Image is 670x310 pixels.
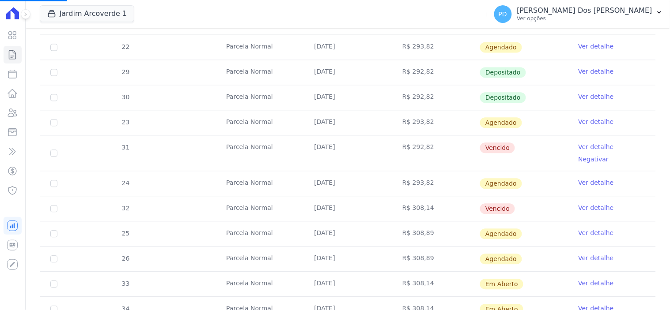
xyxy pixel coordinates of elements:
[579,67,614,76] a: Ver detalhe
[121,179,130,187] span: 24
[50,280,57,288] input: default
[392,85,480,110] td: R$ 292,82
[517,6,652,15] p: [PERSON_NAME] Dos [PERSON_NAME]
[480,42,522,52] span: Agendado
[216,135,303,171] td: Parcela Normal
[50,149,57,157] input: default
[216,60,303,85] td: Parcela Normal
[50,205,57,212] input: default
[579,254,614,262] a: Ver detalhe
[216,35,303,60] td: Parcela Normal
[392,196,480,221] td: R$ 308,14
[121,280,130,287] span: 33
[304,247,392,271] td: [DATE]
[392,221,480,246] td: R$ 308,89
[304,85,392,110] td: [DATE]
[579,42,614,51] a: Ver detalhe
[480,178,522,189] span: Agendado
[480,142,515,153] span: Vencido
[121,43,130,50] span: 22
[579,178,614,187] a: Ver detalhe
[121,255,130,262] span: 26
[579,203,614,212] a: Ver detalhe
[304,60,392,85] td: [DATE]
[392,171,480,196] td: R$ 293,82
[480,279,523,289] span: Em Aberto
[579,92,614,101] a: Ver detalhe
[216,85,303,110] td: Parcela Normal
[304,221,392,246] td: [DATE]
[121,144,130,151] span: 31
[121,119,130,126] span: 23
[50,44,57,51] input: default
[480,92,526,103] span: Depositado
[480,228,522,239] span: Agendado
[480,67,526,78] span: Depositado
[50,230,57,237] input: default
[304,272,392,296] td: [DATE]
[121,205,130,212] span: 32
[216,110,303,135] td: Parcela Normal
[487,2,670,26] button: PD [PERSON_NAME] Dos [PERSON_NAME] Ver opções
[392,272,480,296] td: R$ 308,14
[216,171,303,196] td: Parcela Normal
[40,5,135,22] button: Jardim Arcoverde 1
[121,93,130,101] span: 30
[579,156,609,163] a: Negativar
[50,180,57,187] input: default
[216,196,303,221] td: Parcela Normal
[392,35,480,60] td: R$ 293,82
[216,247,303,271] td: Parcela Normal
[579,228,614,237] a: Ver detalhe
[304,171,392,196] td: [DATE]
[304,110,392,135] td: [DATE]
[50,119,57,126] input: default
[50,69,57,76] input: Só é possível selecionar pagamentos em aberto
[121,68,130,75] span: 29
[216,221,303,246] td: Parcela Normal
[304,35,392,60] td: [DATE]
[579,117,614,126] a: Ver detalhe
[392,247,480,271] td: R$ 308,89
[392,60,480,85] td: R$ 292,82
[304,196,392,221] td: [DATE]
[121,230,130,237] span: 25
[480,203,515,214] span: Vencido
[392,110,480,135] td: R$ 293,82
[50,255,57,262] input: default
[480,254,522,264] span: Agendado
[517,15,652,22] p: Ver opções
[50,94,57,101] input: Só é possível selecionar pagamentos em aberto
[499,11,507,17] span: PD
[304,135,392,171] td: [DATE]
[392,135,480,171] td: R$ 292,82
[579,279,614,288] a: Ver detalhe
[480,117,522,128] span: Agendado
[579,142,614,151] a: Ver detalhe
[216,272,303,296] td: Parcela Normal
